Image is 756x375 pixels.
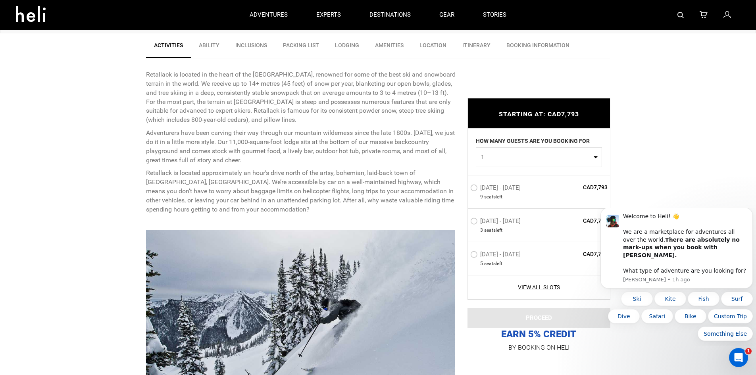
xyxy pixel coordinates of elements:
button: Quick reply: Custom Trip [111,101,156,115]
span: 9 [480,194,483,200]
span: 1 [745,348,752,354]
button: Quick reply: Bike [77,101,109,115]
label: HOW MANY GUESTS ARE YOU BOOKING FOR [476,137,590,147]
p: Retallack is located approximately an hour’s drive north of the artsy, bohemian, laid-back town o... [146,169,456,214]
a: BOOKING INFORMATION [498,37,577,57]
p: experts [316,11,341,19]
span: STARTING AT: CAD7,793 [499,110,579,118]
div: Welcome to Heli! 👋 We are a marketplace for adventures all over the world. What type of adventure... [26,4,150,67]
iframe: Intercom live chat [729,348,748,367]
a: Itinerary [454,37,498,57]
p: Message from Carl, sent 1h ago [26,68,150,75]
button: Quick reply: Surf [124,83,156,98]
div: Message content [26,4,150,67]
a: Amenities [367,37,412,57]
span: s [493,260,496,267]
p: BY BOOKING ON HELI [467,342,610,353]
p: destinations [369,11,411,19]
span: s [493,227,496,234]
span: CAD7,793 [550,183,608,191]
button: Quick reply: Fish [90,83,122,98]
button: 1 [476,147,602,167]
span: 3 [480,227,483,234]
button: PROCEED [467,308,610,328]
a: Lodging [327,37,367,57]
button: Quick reply: Dive [11,101,42,115]
a: Activities [146,37,191,58]
span: seat left [484,194,502,200]
span: seat left [484,227,502,234]
span: 1 [481,153,592,161]
label: [DATE] - [DATE] [470,184,523,194]
p: Adventurers have been carving their way through our mountain wilderness since the late 1800s. [DA... [146,129,456,165]
button: Quick reply: Something Else [100,118,156,133]
label: [DATE] - [DATE] [470,251,523,260]
span: CAD7,793 [550,250,608,258]
span: 5 [480,260,483,267]
button: Quick reply: Safari [44,101,76,115]
img: Profile image for Carl [9,6,22,19]
span: seat left [484,260,502,267]
a: Location [412,37,454,57]
div: Quick reply options [3,83,156,133]
a: Inclusions [227,37,275,57]
a: View All Slots [470,283,608,291]
button: Quick reply: Ski [24,83,56,98]
span: s [493,194,496,200]
a: Ability [191,37,227,57]
p: adventures [250,11,288,19]
img: search-bar-icon.svg [677,12,684,18]
button: Quick reply: Kite [57,83,89,98]
p: Retallack is located in the heart of the [GEOGRAPHIC_DATA], renowned for some of the best ski and... [146,70,456,125]
iframe: Intercom notifications message [597,208,756,346]
b: There are absolutely no mark-ups when you book with [PERSON_NAME]. [26,28,142,50]
a: Packing List [275,37,327,57]
span: CAD7,793 [550,217,608,225]
label: [DATE] - [DATE] [470,217,523,227]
